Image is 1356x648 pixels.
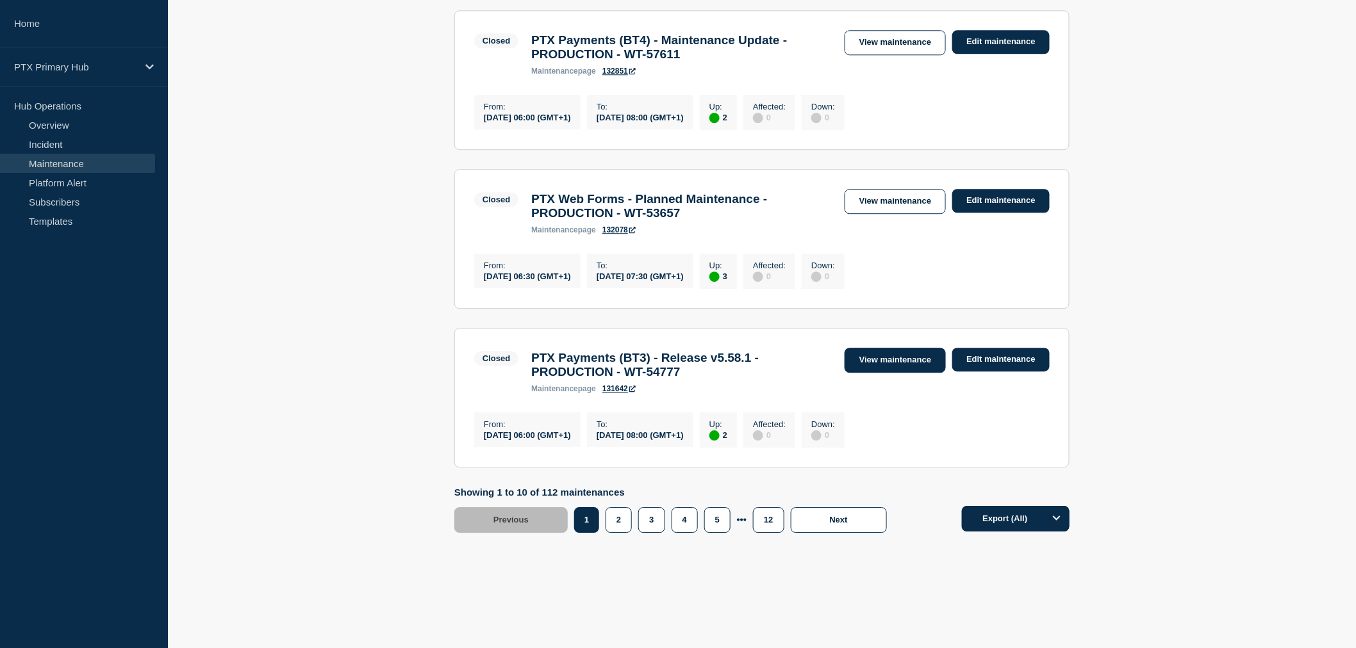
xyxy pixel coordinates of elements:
div: 0 [753,429,786,441]
a: 131642 [602,384,636,393]
h3: PTX Web Forms - Planned Maintenance - PRODUCTION - WT-53657 [531,192,832,220]
h3: PTX Payments (BT3) - Release v5.58.1 - PRODUCTION - WT-54777 [531,351,832,379]
p: Up : [709,102,727,111]
a: Edit maintenance [952,189,1050,213]
div: [DATE] 08:00 (GMT+1) [597,429,684,440]
a: View maintenance [845,348,946,373]
p: Down : [811,261,835,270]
p: To : [597,419,684,429]
div: Closed [483,36,510,45]
p: Up : [709,261,727,270]
div: up [709,271,720,282]
p: Affected : [753,261,786,270]
p: To : [597,102,684,111]
p: Up : [709,419,727,429]
div: disabled [811,271,822,282]
button: Previous [454,507,568,533]
p: Showing 1 to 10 of 112 maintenances [454,487,893,498]
div: up [709,430,720,441]
div: 2 [709,111,727,123]
span: maintenance [531,225,578,234]
button: 5 [704,507,731,533]
button: Next [791,507,887,533]
p: Down : [811,419,835,429]
button: 3 [638,507,665,533]
div: 0 [811,270,835,282]
span: Next [830,515,848,524]
button: 4 [672,507,698,533]
div: 0 [811,111,835,123]
p: page [531,384,596,393]
a: View maintenance [845,189,946,214]
p: page [531,67,596,76]
button: Options [1044,506,1070,531]
div: 0 [811,429,835,441]
div: [DATE] 08:00 (GMT+1) [597,111,684,122]
div: [DATE] 06:30 (GMT+1) [484,270,571,281]
div: up [709,113,720,123]
div: disabled [753,271,763,282]
p: From : [484,102,571,111]
p: PTX Primary Hub [14,61,137,72]
span: Previous [493,515,529,524]
button: 12 [753,507,784,533]
div: disabled [753,430,763,441]
button: 2 [606,507,632,533]
p: From : [484,419,571,429]
p: From : [484,261,571,270]
a: Edit maintenance [952,348,1050,371]
div: 0 [753,270,786,282]
a: 132851 [602,67,636,76]
h3: PTX Payments (BT4) - Maintenance Update - PRODUCTION - WT-57611 [531,33,832,61]
div: Closed [483,353,510,363]
div: [DATE] 07:30 (GMT+1) [597,270,684,281]
a: 132078 [602,225,636,234]
p: page [531,225,596,234]
div: disabled [753,113,763,123]
span: maintenance [531,384,578,393]
div: disabled [811,113,822,123]
a: Edit maintenance [952,30,1050,54]
button: 1 [574,507,599,533]
p: To : [597,261,684,270]
div: 0 [753,111,786,123]
div: Closed [483,195,510,204]
div: 2 [709,429,727,441]
span: maintenance [531,67,578,76]
p: Affected : [753,419,786,429]
a: View maintenance [845,30,946,55]
div: [DATE] 06:00 (GMT+1) [484,111,571,122]
p: Down : [811,102,835,111]
button: Export (All) [962,506,1070,531]
div: [DATE] 06:00 (GMT+1) [484,429,571,440]
div: 3 [709,270,727,282]
p: Affected : [753,102,786,111]
div: disabled [811,430,822,441]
